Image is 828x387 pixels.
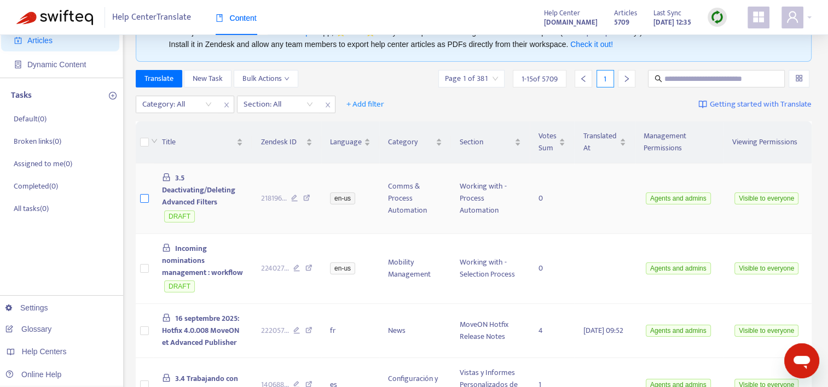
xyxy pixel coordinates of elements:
[112,7,191,28] span: Help Center Translate
[162,242,243,279] span: Incoming nominations management : workflow
[162,312,239,349] span: 16 septembre 2025: Hotfix 4.0.008 MoveON et Advanced Publisher
[530,121,575,163] th: Votes Sum
[260,136,304,148] span: Zendesk ID
[216,14,257,22] span: Content
[330,136,362,148] span: Language
[151,138,158,144] span: down
[234,70,298,87] button: Bulk Actionsdown
[539,130,557,154] span: Votes Sum
[646,192,711,204] span: Agents and admins
[14,61,22,68] span: container
[379,121,451,163] th: Category
[710,10,724,24] img: sync.dc5367851b00ba804db3.png
[260,192,286,204] span: 218196 ...
[451,163,530,234] td: Working with - Process Automation
[710,98,812,111] span: Getting started with Translate
[544,7,580,19] span: Help Center
[260,262,288,274] span: 224027 ...
[635,121,723,163] th: Management Permissions
[451,304,530,358] td: MoveON Hotfix Release Notes
[698,100,707,109] img: image-link
[451,234,530,304] td: Working with - Selection Process
[219,98,234,112] span: close
[460,136,512,148] span: Section
[162,136,234,148] span: Title
[583,130,617,154] span: Translated At
[597,70,614,87] div: 1
[379,304,451,358] td: News
[330,262,355,274] span: en-us
[784,343,819,378] iframe: Button to launch messaging window
[734,262,798,274] span: Visible to everyone
[338,96,392,113] button: + Add filter
[162,243,171,252] span: lock
[321,98,335,112] span: close
[27,60,86,69] span: Dynamic Content
[14,158,72,169] p: Assigned to me ( 0 )
[164,210,195,222] span: DRAFT
[580,75,587,83] span: left
[752,10,765,24] span: appstore
[14,113,47,125] p: Default ( 0 )
[646,262,711,274] span: Agents and admins
[786,10,799,24] span: user
[614,7,637,19] span: Articles
[530,304,575,358] td: 4
[321,304,379,358] td: fr
[734,192,798,204] span: Visible to everyone
[653,16,691,28] strong: [DATE] 12:35
[14,136,61,147] p: Broken links ( 0 )
[109,92,117,99] span: plus-circle
[162,172,235,208] span: 3.5 Deactivating/Deleting Advanced Filters
[164,280,195,292] span: DRAFT
[655,75,662,83] span: search
[14,180,58,192] p: Completed ( 0 )
[216,14,223,22] span: book
[451,121,530,163] th: Section
[388,136,433,148] span: Category
[162,173,171,181] span: lock
[5,370,61,379] a: Online Help
[242,73,289,85] span: Bulk Actions
[260,325,288,337] span: 222057 ...
[530,234,575,304] td: 0
[11,89,32,102] p: Tasks
[530,163,575,234] td: 0
[27,36,53,45] span: Articles
[723,121,812,163] th: Viewing Permissions
[574,121,635,163] th: Translated At
[698,96,812,113] a: Getting started with Translate
[162,373,171,382] span: lock
[193,73,223,85] span: New Task
[162,313,171,322] span: lock
[346,98,384,111] span: + Add filter
[252,121,321,163] th: Zendesk ID
[284,76,289,81] span: down
[623,75,630,83] span: right
[583,324,623,337] span: [DATE] 09:52
[184,70,231,87] button: New Task
[734,325,798,337] span: Visible to everyone
[144,73,173,85] span: Translate
[379,163,451,234] td: Comms & Process Automation
[330,192,355,204] span: en-us
[16,10,93,25] img: Swifteq
[169,26,788,50] div: We've just launched the app, ⭐ ⭐️ with your Help Center Manager standard subscription (current on...
[570,40,613,49] a: Check it out!
[153,121,252,163] th: Title
[379,234,451,304] td: Mobility Management
[5,325,51,333] a: Glossary
[321,121,379,163] th: Language
[14,37,22,44] span: account-book
[646,325,711,337] span: Agents and admins
[653,7,681,19] span: Last Sync
[522,73,558,85] span: 1 - 15 of 5709
[14,203,49,214] p: All tasks ( 0 )
[5,303,48,312] a: Settings
[22,347,67,356] span: Help Centers
[136,70,182,87] button: Translate
[544,16,598,28] a: [DOMAIN_NAME]
[614,16,629,28] strong: 5709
